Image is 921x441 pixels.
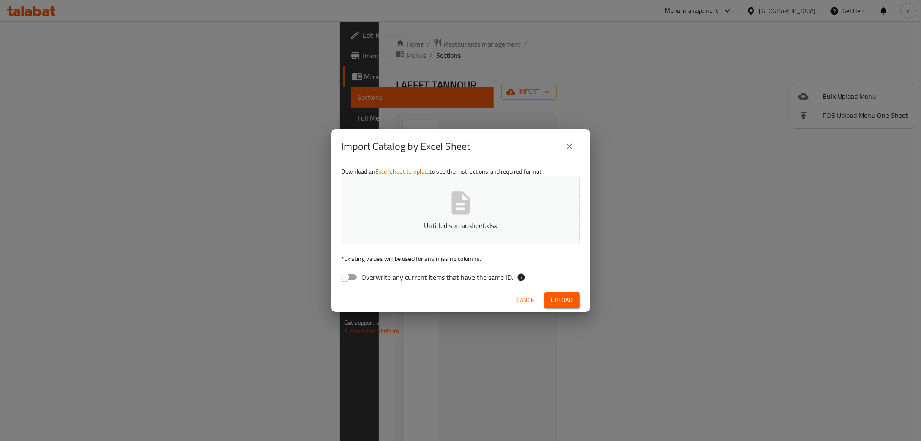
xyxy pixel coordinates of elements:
button: Upload [544,292,580,308]
button: Untitled spreadsheet.xlsx [342,176,580,244]
span: Overwrite any current items that have the same ID. [362,272,513,282]
p: Untitled spreadsheet.xlsx [355,220,567,231]
button: close [559,136,580,157]
p: Existing values will be used for any missing columns. [342,254,580,263]
svg: If the overwrite option isn't selected, then the items that match an existing ID will be ignored ... [517,273,525,282]
button: Cancel [513,292,541,308]
span: Upload [551,295,573,306]
h2: Import Catalog by Excel Sheet [342,140,471,153]
a: Excel sheet template [375,166,430,177]
div: Download an to see the instructions and required format. [331,164,590,289]
span: Cancel [517,295,538,306]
